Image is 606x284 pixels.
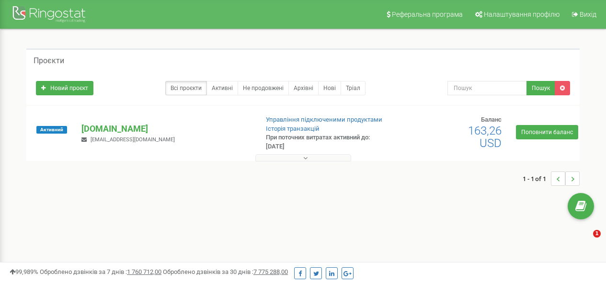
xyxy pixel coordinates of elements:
[91,136,175,143] span: [EMAIL_ADDRESS][DOMAIN_NAME]
[523,162,580,195] nav: ...
[81,123,250,135] p: [DOMAIN_NAME]
[253,268,288,275] u: 7 775 288,00
[468,124,502,150] span: 163,26 USD
[341,81,366,95] a: Тріал
[523,171,551,186] span: 1 - 1 of 1
[10,268,38,275] span: 99,989%
[127,268,161,275] u: 1 760 712,00
[593,230,601,238] span: 1
[516,125,578,139] a: Поповнити баланс
[266,125,320,132] a: Історія транзакцій
[447,81,527,95] input: Пошук
[481,116,502,123] span: Баланс
[40,268,161,275] span: Оброблено дзвінків за 7 днів :
[165,81,207,95] a: Всі проєкти
[484,11,560,18] span: Налаштування профілю
[36,81,93,95] a: Новий проєкт
[206,81,238,95] a: Активні
[318,81,341,95] a: Нові
[573,230,596,253] iframe: Intercom live chat
[526,81,555,95] button: Пошук
[580,11,596,18] span: Вихід
[266,116,382,123] a: Управління підключеними продуктами
[392,11,463,18] span: Реферальна програма
[163,268,288,275] span: Оброблено дзвінків за 30 днів :
[238,81,289,95] a: Не продовжені
[34,57,64,65] h5: Проєкти
[36,126,67,134] span: Активний
[266,133,389,151] p: При поточних витратах активний до: [DATE]
[288,81,319,95] a: Архівні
